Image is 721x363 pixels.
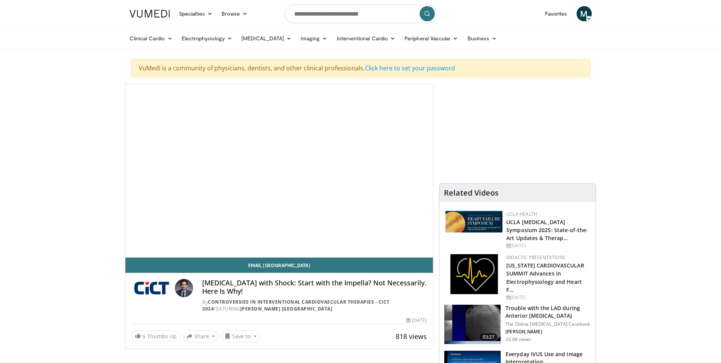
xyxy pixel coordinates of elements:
[365,64,455,72] a: Click here to set your password
[577,6,592,21] a: M
[506,242,589,249] div: [DATE]
[125,258,433,273] a: Email [GEOGRAPHIC_DATA]
[296,31,332,46] a: Imaging
[217,6,252,21] a: Browse
[177,31,237,46] a: Electrophysiology
[202,299,390,312] a: Controversies in Interventional Cardiovascular Therapies - CICT 2024
[506,211,537,217] a: UCLA Health
[396,332,427,341] span: 818 views
[461,84,575,179] iframe: Advertisement
[445,211,502,232] img: 0682476d-9aca-4ba2-9755-3b180e8401f5.png.150x105_q85_autocrop_double_scale_upscale_version-0.2.png
[505,329,591,335] p: [PERSON_NAME]
[143,333,146,340] span: 6
[444,304,591,345] a: 03:27 Trouble with the LAD during Anterior [MEDICAL_DATA] The Online [MEDICAL_DATA] Casebook [PER...
[202,299,427,312] div: By FEATURING
[506,262,584,293] a: [US_STATE] CARDIOVASCULAR SUMMIT Advances in Electrophysiology and Heart F…
[131,59,591,78] div: VuMedi is a community of physicians, dentists, and other clinical professionals.
[332,31,400,46] a: Interventional Cardio
[174,6,217,21] a: Specialties
[505,321,591,327] p: The Online [MEDICAL_DATA] Casebook
[506,294,589,301] div: [DATE]
[221,330,260,342] button: Save to
[175,279,193,297] img: Avatar
[240,306,333,312] a: [PERSON_NAME] [GEOGRAPHIC_DATA]
[444,188,499,197] h4: Related Videos
[400,31,463,46] a: Peripheral Vascular
[505,336,531,342] p: 23.6K views
[505,304,591,320] h3: Trouble with the LAD during Anterior [MEDICAL_DATA]
[130,10,170,18] img: VuMedi Logo
[125,31,177,46] a: Clinical Cardio
[132,279,172,297] img: Controversies in Interventional Cardiovascular Therapies - CICT 2024
[540,6,572,21] a: Favorites
[132,330,180,342] a: 6 Thumbs Up
[444,305,501,344] img: ABqa63mjaT9QMpl35hMDoxOmtxO3TYNt_2.150x105_q85_crop-smart_upscale.jpg
[202,279,427,295] h4: [MEDICAL_DATA] with Shock: Start with the Impella? Not Necessarily. Here Is Why!
[237,31,296,46] a: [MEDICAL_DATA]
[480,333,498,341] span: 03:27
[506,218,588,242] a: UCLA [MEDICAL_DATA] Symposium 2025: State-of-the-Art Updates & Therap…
[463,31,502,46] a: Business
[406,317,427,324] div: [DATE]
[285,5,437,23] input: Search topics, interventions
[125,84,433,258] video-js: Video Player
[183,330,219,342] button: Share
[506,254,589,261] div: Didactic Presentations
[450,254,498,294] img: 1860aa7a-ba06-47e3-81a4-3dc728c2b4cf.png.150x105_q85_autocrop_double_scale_upscale_version-0.2.png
